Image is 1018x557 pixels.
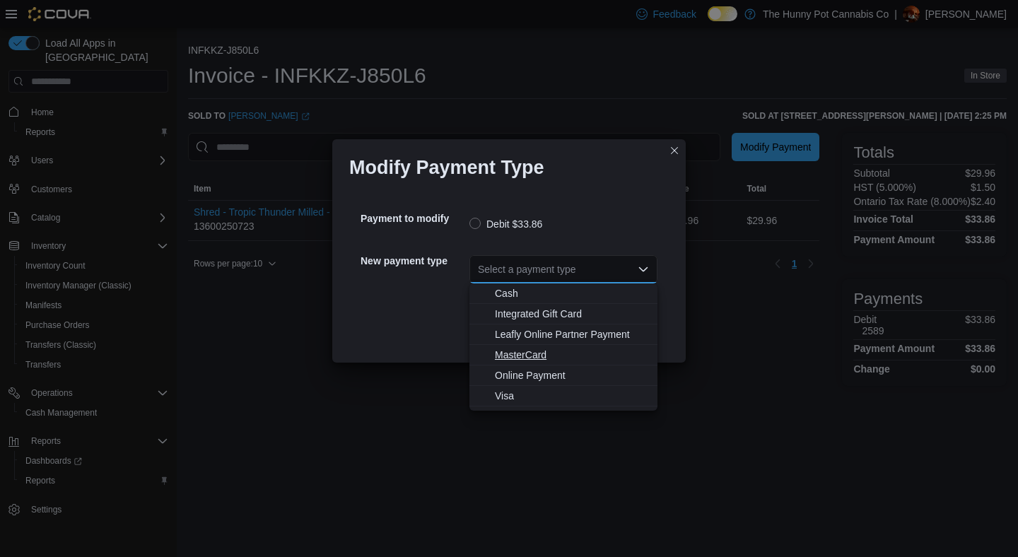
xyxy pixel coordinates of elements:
[469,324,657,345] button: Leafly Online Partner Payment
[349,156,544,179] h1: Modify Payment Type
[495,327,649,341] span: Leafly Online Partner Payment
[469,283,657,304] button: Cash
[469,283,657,406] div: Choose from the following options
[469,216,542,233] label: Debit $33.86
[638,264,649,275] button: Close list of options
[495,348,649,362] span: MasterCard
[469,345,657,365] button: MasterCard
[495,286,649,300] span: Cash
[469,304,657,324] button: Integrated Gift Card
[469,386,657,406] button: Visa
[361,247,467,275] h5: New payment type
[495,368,649,382] span: Online Payment
[469,365,657,386] button: Online Payment
[495,389,649,403] span: Visa
[478,261,479,278] input: Accessible screen reader label
[666,142,683,159] button: Closes this modal window
[361,204,467,233] h5: Payment to modify
[495,307,649,321] span: Integrated Gift Card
